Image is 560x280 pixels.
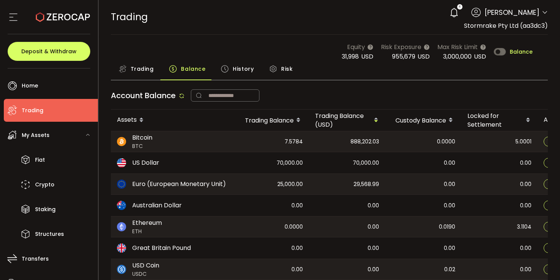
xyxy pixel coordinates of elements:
span: Balance [181,61,205,76]
span: 0.00 [520,159,531,167]
span: 0.00 [291,265,303,274]
span: 0.00 [444,180,455,189]
span: Home [22,80,38,91]
span: Transfers [22,253,49,264]
span: Trading [131,61,154,76]
div: Trading Balance [233,114,309,127]
iframe: Chat Widget [469,198,560,280]
span: 0.00 [444,201,455,210]
span: BTC [132,142,152,150]
span: Equity [347,42,365,52]
div: Custody Balance [385,114,461,127]
span: 0.00 [368,244,379,253]
button: Deposit & Withdraw [8,42,90,61]
span: 955,679 [392,52,415,61]
span: 29,568.99 [354,180,379,189]
span: 0.0190 [439,223,455,231]
div: Assets [111,114,233,127]
span: 5.0001 [515,137,531,146]
span: Risk Exposure [381,42,421,52]
span: 0.00 [520,180,531,189]
img: usdc_portfolio.svg [117,265,126,274]
span: 0.00 [291,244,303,253]
img: btc_portfolio.svg [117,137,126,146]
span: Structures [35,229,64,240]
span: Risk [281,61,293,76]
span: Stormrake Pty Ltd (aa3dc3) [464,21,548,30]
span: Trading [111,10,148,24]
span: ETH [132,228,162,235]
span: Account Balance [111,90,176,101]
span: USD [418,52,430,61]
span: 0.00 [444,159,455,167]
div: Trading Balance (USD) [309,111,385,129]
span: Great Britain Pound [132,243,191,253]
span: Bitcoin [132,133,152,142]
span: 70,000.00 [353,159,379,167]
span: Australian Dollar [132,201,182,210]
span: 0.02 [444,265,455,274]
span: 3,000,000 [443,52,472,61]
span: 0.00 [368,223,379,231]
span: 0.00 [368,201,379,210]
span: USD [474,52,486,61]
img: aud_portfolio.svg [117,201,126,210]
img: gbp_portfolio.svg [117,243,126,253]
img: usd_portfolio.svg [117,158,126,167]
span: Euro (European Monetary Unit) [132,180,226,189]
img: eur_portfolio.svg [117,180,126,189]
span: Crypto [35,179,54,190]
span: Trading [22,105,43,116]
span: My Assets [22,130,50,141]
span: 0.0000 [437,137,455,146]
span: USDC [132,270,159,278]
span: Balance [510,49,533,54]
span: Max Risk Limit [437,42,478,52]
span: 0.00 [444,244,455,253]
span: 888,202.03 [350,137,379,146]
span: [PERSON_NAME] [485,7,539,17]
span: Fiat [35,154,45,165]
span: 4 [459,4,461,10]
span: 25,000.00 [277,180,303,189]
span: 0.0000 [285,223,303,231]
span: USD Coin [132,261,159,270]
span: USD [361,52,373,61]
div: Locked for Settlement [461,111,538,129]
span: Ethereum [132,218,162,228]
span: 0.00 [291,201,303,210]
span: 70,000.00 [277,159,303,167]
span: 0.00 [368,265,379,274]
span: Staking [35,204,56,215]
span: Deposit & Withdraw [21,49,77,54]
span: US Dollar [132,158,159,167]
span: 7.5784 [285,137,303,146]
span: History [233,61,254,76]
span: 31,998 [342,52,359,61]
img: eth_portfolio.svg [117,222,126,231]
